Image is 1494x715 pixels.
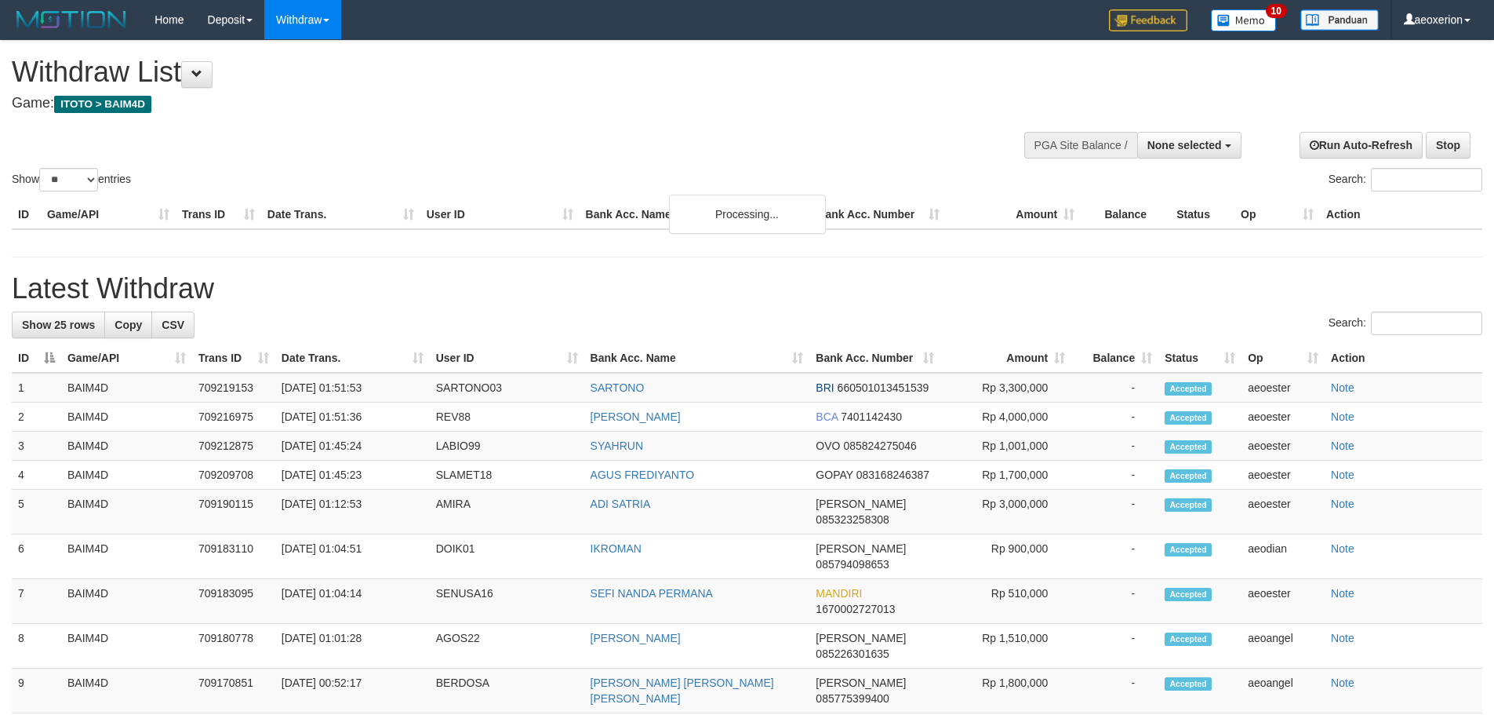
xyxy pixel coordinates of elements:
th: Status [1170,200,1234,229]
td: Rp 1,700,000 [940,461,1071,490]
td: 8 [12,624,61,669]
td: 1 [12,373,61,403]
th: User ID [420,200,580,229]
th: Op [1234,200,1320,229]
a: Note [1331,440,1354,452]
a: [PERSON_NAME] [591,410,681,423]
td: - [1071,461,1158,490]
span: Copy 085323258308 to clipboard [816,513,889,526]
span: Copy [115,319,142,331]
td: [DATE] 01:45:24 [275,432,430,461]
a: Note [1331,498,1354,510]
a: Note [1331,469,1354,481]
label: Show entries [12,168,131,192]
td: SENUSA16 [430,579,584,624]
th: Game/API [41,200,176,229]
img: panduan.png [1300,9,1379,31]
span: Copy 085226301635 to clipboard [816,648,889,660]
div: PGA Site Balance / [1024,132,1137,159]
td: 709190115 [192,490,275,534]
span: Show 25 rows [22,319,95,331]
span: [PERSON_NAME] [816,498,906,510]
th: Date Trans. [261,200,420,229]
td: DOIK01 [430,534,584,579]
a: SARTONO [591,381,645,394]
td: BAIM4D [61,534,192,579]
a: Note [1331,632,1354,644]
th: Balance [1081,200,1170,229]
span: BCA [816,410,838,423]
label: Search: [1329,312,1482,335]
a: CSV [151,312,194,338]
th: Amount: activate to sort column ascending [940,344,1071,373]
td: - [1071,624,1158,669]
td: Rp 1,001,000 [940,432,1071,461]
td: [DATE] 00:52:17 [275,669,430,713]
span: Copy 085775399400 to clipboard [816,692,889,705]
td: Rp 510,000 [940,579,1071,624]
td: 3 [12,432,61,461]
th: Bank Acc. Number [811,200,946,229]
span: Accepted [1165,633,1212,646]
td: aeodian [1241,534,1325,579]
th: Op: activate to sort column ascending [1241,344,1325,373]
span: Copy 083168246387 to clipboard [856,469,929,481]
a: ADI SATRIA [591,498,651,510]
span: CSV [162,319,184,331]
span: Accepted [1165,677,1212,691]
td: [DATE] 01:04:14 [275,579,430,624]
input: Search: [1371,168,1482,192]
td: 709180778 [192,624,275,669]
td: Rp 4,000,000 [940,403,1071,432]
td: - [1071,403,1158,432]
div: Processing... [669,195,826,234]
td: [DATE] 01:12:53 [275,490,430,534]
img: MOTION_logo.png [12,8,131,31]
td: aeoester [1241,579,1325,624]
span: None selected [1147,139,1222,151]
td: [DATE] 01:01:28 [275,624,430,669]
th: Amount [946,200,1081,229]
th: Action [1320,200,1482,229]
span: [PERSON_NAME] [816,677,906,689]
td: BAIM4D [61,461,192,490]
span: Accepted [1165,543,1212,556]
img: Feedback.jpg [1109,9,1187,31]
td: SARTONO03 [430,373,584,403]
th: Status: activate to sort column ascending [1158,344,1241,373]
a: SYAHRUN [591,440,643,452]
label: Search: [1329,168,1482,192]
th: Game/API: activate to sort column ascending [61,344,192,373]
td: 709212875 [192,432,275,461]
td: BAIM4D [61,373,192,403]
td: 709219153 [192,373,275,403]
td: 9 [12,669,61,713]
a: [PERSON_NAME] [PERSON_NAME] [PERSON_NAME] [591,677,774,705]
td: BAIM4D [61,669,192,713]
span: [PERSON_NAME] [816,632,906,644]
td: 7 [12,579,61,624]
th: Trans ID: activate to sort column ascending [192,344,275,373]
td: 709183110 [192,534,275,579]
th: Bank Acc. Name [580,200,812,229]
td: BAIM4D [61,624,192,669]
td: aeoester [1241,373,1325,403]
a: AGUS FREDIYANTO [591,469,695,481]
a: Note [1331,410,1354,423]
a: Copy [104,312,152,338]
td: SLAMET18 [430,461,584,490]
span: 10 [1266,4,1287,18]
th: User ID: activate to sort column ascending [430,344,584,373]
td: - [1071,579,1158,624]
a: SEFI NANDA PERMANA [591,587,713,600]
a: Run Auto-Refresh [1300,132,1423,159]
span: OVO [816,440,840,452]
select: Showentries [39,168,98,192]
td: [DATE] 01:04:51 [275,534,430,579]
td: BAIM4D [61,432,192,461]
span: BRI [816,381,834,394]
span: Copy 7401142430 to clipboard [841,410,902,423]
td: - [1071,669,1158,713]
td: LABIO99 [430,432,584,461]
input: Search: [1371,312,1482,335]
